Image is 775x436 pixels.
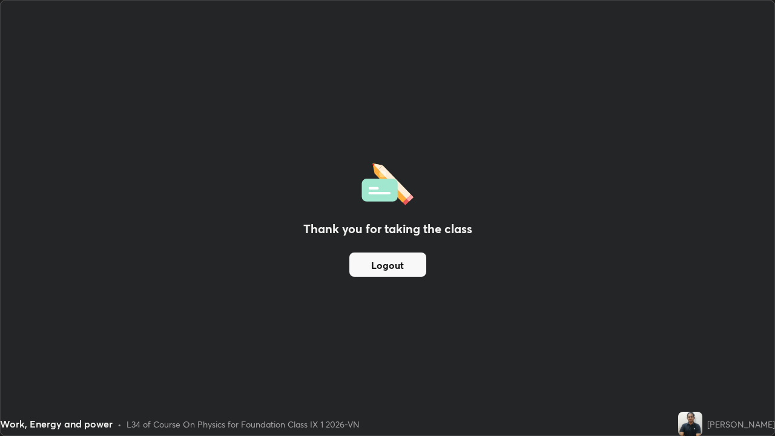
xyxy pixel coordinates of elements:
[678,412,702,436] img: 4fc8fb9b56d647e28bc3800bbacc216d.jpg
[127,418,360,431] div: L34 of Course On Physics for Foundation Class IX 1 2026-VN
[117,418,122,431] div: •
[349,253,426,277] button: Logout
[303,220,472,238] h2: Thank you for taking the class
[361,159,414,205] img: offlineFeedback.1438e8b3.svg
[707,418,775,431] div: [PERSON_NAME]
